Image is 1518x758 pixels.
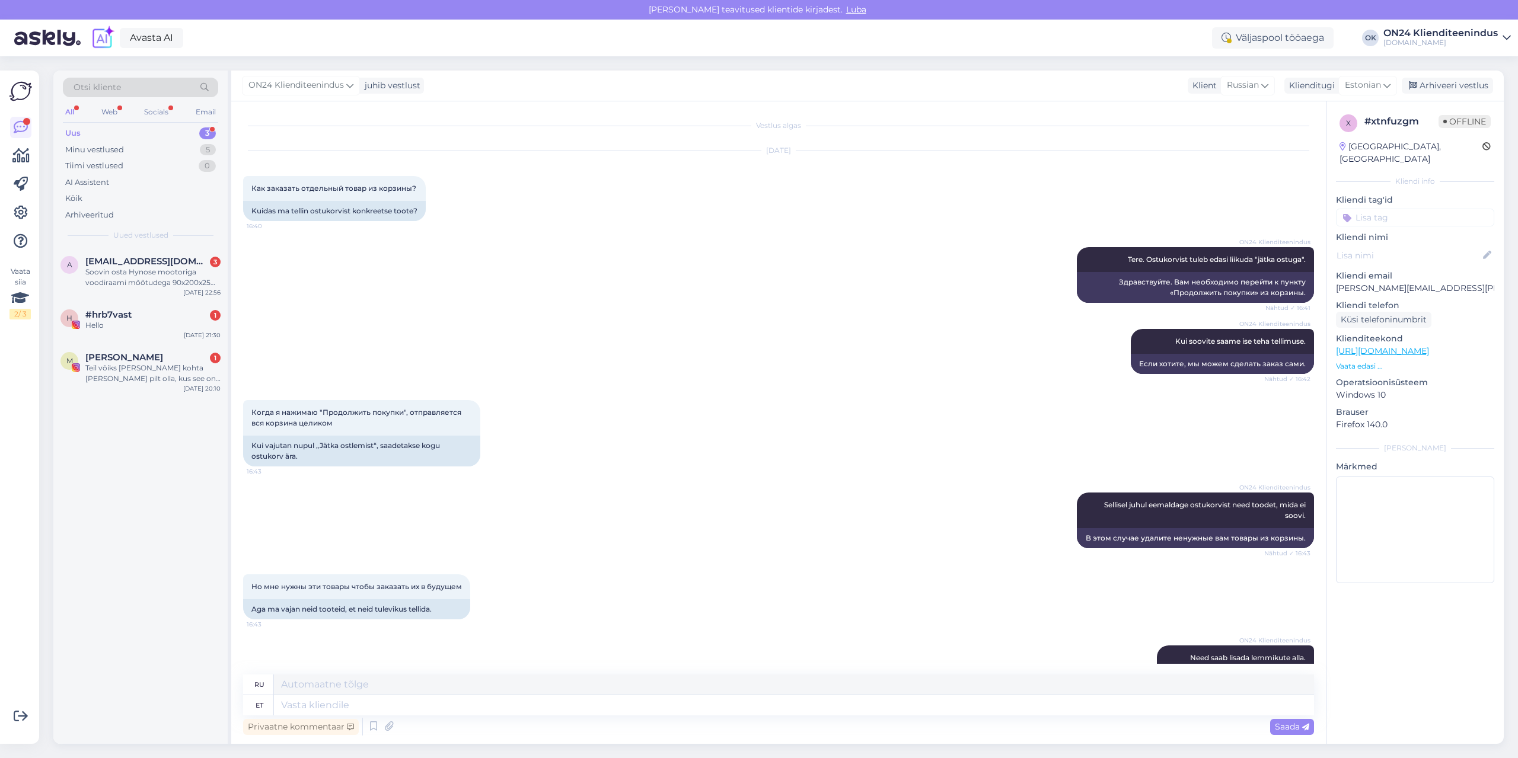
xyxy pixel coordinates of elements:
span: Как заказать отдельный товар из корзины? [251,184,416,193]
span: Maarja Lenk [85,352,163,363]
div: Web [99,104,120,120]
p: Kliendi email [1336,270,1494,282]
div: В этом случае удалите ненужные вам товары из корзины. [1077,528,1314,548]
div: Tiimi vestlused [65,160,123,172]
div: Arhiveeri vestlus [1402,78,1493,94]
div: 2 / 3 [9,309,31,319]
span: Tere. Ostukorvist tuleb edasi liikuda "jätka ostuga". [1128,255,1306,264]
div: 0 [199,160,216,172]
div: Kliendi info [1336,176,1494,187]
div: [DATE] 20:10 [183,384,221,393]
span: Когда я нажимаю "Продолжить покупки", отправляется вся корзина целиком [251,408,463,427]
div: Privaatne kommentaar [243,719,359,735]
span: Otsi kliente [74,81,121,94]
input: Lisa nimi [1337,249,1481,262]
span: ON24 Klienditeenindus [1239,238,1310,247]
span: ON24 Klienditeenindus [1239,319,1310,328]
div: Uus [65,127,81,139]
span: Saada [1275,721,1309,732]
div: Если хотите, мы можем сделать заказ сами. [1131,354,1314,374]
span: Sellisel juhul eemaldage ostukorvist need toodet, mida ei soovi. [1104,500,1307,520]
p: Vaata edasi ... [1336,361,1494,372]
span: Но мне нужны эти товары чтобы заказать их в будущем [251,582,462,591]
span: h [66,314,72,322]
div: Kõik [65,193,82,204]
input: Lisa tag [1336,209,1494,226]
span: Nähtud ✓ 16:42 [1264,375,1310,383]
p: [PERSON_NAME][EMAIL_ADDRESS][PERSON_NAME][DOMAIN_NAME] [1336,282,1494,295]
div: Здравствуйте. Вам необходимо перейти к пункту «Продолжить покупки» из корзины. [1077,272,1314,303]
div: Email [193,104,218,120]
div: ON24 Klienditeenindus [1383,28,1498,38]
div: Minu vestlused [65,144,124,156]
div: Socials [142,104,171,120]
div: 3 [210,257,221,267]
div: et [256,695,263,715]
p: Windows 10 [1336,389,1494,401]
div: [DATE] 22:56 [183,288,221,297]
span: #hrb7vast [85,309,132,320]
div: Küsi telefoninumbrit [1336,312,1431,328]
div: ru [254,674,264,695]
span: 16:40 [247,222,291,231]
span: a [67,260,72,269]
span: Offline [1439,115,1491,128]
span: 16:43 [247,467,291,476]
div: Klient [1188,79,1217,92]
p: Kliendi telefon [1336,299,1494,312]
p: Kliendi nimi [1336,231,1494,244]
div: Kui vajutan nupul „Jätka ostlemist“, saadetakse kogu ostukorv ära. [243,436,480,466]
span: M [66,356,73,365]
div: [PERSON_NAME] [1336,443,1494,453]
div: All [63,104,76,120]
div: 3 [199,127,216,139]
p: Kliendi tag'id [1336,194,1494,206]
div: Vestlus algas [243,120,1314,131]
span: x [1346,119,1351,127]
span: ON24 Klienditeenindus [1239,483,1310,492]
span: Kui soovite saame ise teha tellimuse. [1175,337,1306,346]
a: [URL][DOMAIN_NAME] [1336,346,1429,356]
div: OK [1362,30,1379,46]
div: 1 [210,310,221,321]
span: Nähtud ✓ 16:41 [1265,303,1310,312]
div: [DOMAIN_NAME] [1383,38,1498,47]
a: Avasta AI [120,28,183,48]
div: Soovin osta Hynose mootoriga voodiraami mõõtudega 90x200x25 cm [85,267,221,288]
div: [DATE] [243,145,1314,156]
span: Luba [843,4,870,15]
span: 16:43 [247,620,291,629]
p: Brauser [1336,406,1494,418]
div: 1 [210,353,221,363]
div: [GEOGRAPHIC_DATA], [GEOGRAPHIC_DATA] [1340,140,1482,165]
span: airea@hotmail.com [85,256,209,267]
div: # xtnfuzgm [1364,114,1439,129]
p: Operatsioonisüsteem [1336,376,1494,389]
div: Vaata siia [9,266,31,319]
p: Märkmed [1336,460,1494,473]
div: AI Assistent [65,177,109,188]
a: ON24 Klienditeenindus[DOMAIN_NAME] [1383,28,1511,47]
p: Klienditeekond [1336,332,1494,345]
span: Estonian [1345,79,1381,92]
div: Teil võiks [PERSON_NAME] kohta [PERSON_NAME] pilt olla, kus see on kokkupandud, ümmargune. Mõõdup... [85,363,221,384]
div: Väljaspool tööaega [1212,27,1334,49]
div: Klienditugi [1284,79,1335,92]
div: Kuidas ma tellin ostukorvist konkreetse toote? [243,201,426,221]
div: Arhiveeritud [65,209,114,221]
div: 5 [200,144,216,156]
div: [DATE] 21:30 [184,331,221,340]
div: Hello [85,320,221,331]
div: juhib vestlust [360,79,420,92]
div: Aga ma vajan neid tooteid, et neid tulevikus tellida. [243,599,470,619]
span: ON24 Klienditeenindus [1239,636,1310,645]
span: Uued vestlused [113,230,168,241]
p: Firefox 140.0 [1336,418,1494,431]
img: explore-ai [90,25,115,50]
span: Need saab lisada lemmikute alla. [1190,653,1306,662]
span: ON24 Klienditeenindus [248,79,344,92]
span: Nähtud ✓ 16:43 [1264,549,1310,558]
span: Russian [1227,79,1259,92]
img: Askly Logo [9,80,32,103]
